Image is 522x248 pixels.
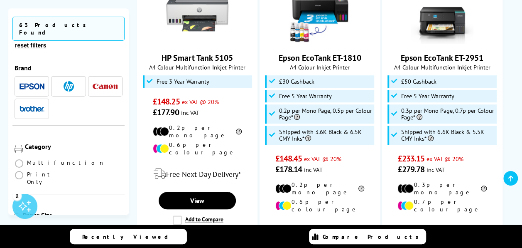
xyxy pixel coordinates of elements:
button: Epson [17,81,47,92]
a: HP Smart Tank 5105 [162,52,233,63]
span: £50 Cashback [401,78,436,85]
button: Brother [17,103,47,114]
a: Epson EcoTank ET-2951 [401,52,483,63]
a: View [159,192,236,209]
div: modal_delivery [264,219,375,243]
img: Category [15,145,23,153]
span: ex VAT @ 20% [426,155,463,163]
span: £30 Cashback [279,78,314,85]
button: Canon [90,81,120,92]
img: Canon [93,84,118,89]
img: Brother [20,106,44,112]
span: inc VAT [181,109,199,117]
div: 2 [12,191,22,200]
span: ex VAT @ 20% [182,98,219,106]
a: Compare Products [309,229,426,244]
div: Brand [15,64,123,72]
span: A4 Colour Multifunction Inkjet Printer [387,63,498,71]
span: Shipped with 3.6K Black & 6.5K CMY Inks* [279,129,372,142]
span: Free 5 Year Warranty [401,93,454,99]
li: 0.2p per mono page [275,181,365,196]
span: £177.90 [153,107,179,118]
span: 63 Products Found [12,17,125,41]
img: HP [64,81,74,92]
a: Epson EcoTank ET-1810 [278,52,361,63]
span: Print Only [27,171,69,186]
li: 0.3p per mono page [397,181,487,196]
span: £148.45 [275,153,302,164]
a: HP Smart Tank 5105 [166,37,228,46]
span: £233.15 [397,153,424,164]
span: 0.3p per Mono Page, 0.7p per Colour Page* [401,107,495,121]
span: Shipped with 6.6K Black & 5.5K CMY Inks* [401,129,495,142]
img: Epson [20,83,44,89]
span: Recently Viewed [82,233,176,241]
span: A4 Colour Inkjet Printer [264,63,375,71]
span: Free 5 Year Warranty [279,93,331,99]
button: HP [54,81,83,92]
div: modal_delivery [142,162,253,186]
span: A4 Colour Multifunction Inkjet Printer [142,63,253,71]
span: £279.78 [397,164,424,175]
a: Recently Viewed [70,229,187,244]
div: Paper Size [23,211,123,219]
li: 0.6p per colour page [153,141,242,156]
a: Epson EcoTank ET-1810 [289,37,351,46]
span: ex VAT @ 20% [304,155,341,163]
li: 0.2p per mono page [153,124,242,139]
button: reset filters [12,42,49,49]
span: Free 3 Year Warranty [157,78,209,85]
div: Category [25,142,123,151]
a: Epson EcoTank ET-2951 [411,37,473,46]
span: inc VAT [426,166,445,174]
span: inc VAT [304,166,322,174]
label: Add to Compare [173,216,223,225]
span: £148.25 [153,96,180,107]
li: 0.7p per colour page [397,198,487,213]
span: £178.14 [275,164,302,175]
span: Multifunction [27,159,105,166]
li: 0.6p per colour page [275,198,365,213]
span: Compare Products [323,233,423,241]
span: 0.2p per Mono Page, 0.5p per Colour Page* [279,107,372,121]
div: modal_delivery [387,219,498,243]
